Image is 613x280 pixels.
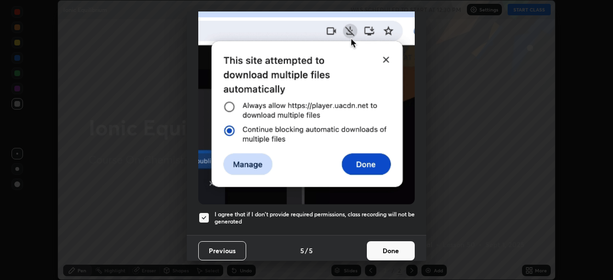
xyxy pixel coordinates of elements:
[215,211,415,225] h5: I agree that if I don't provide required permissions, class recording will not be generated
[309,246,313,256] h4: 5
[198,241,246,260] button: Previous
[300,246,304,256] h4: 5
[367,241,415,260] button: Done
[305,246,308,256] h4: /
